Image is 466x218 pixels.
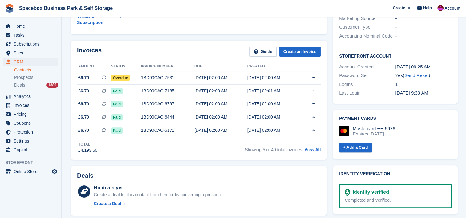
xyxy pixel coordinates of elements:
[279,47,321,57] a: Create an Invoice
[395,81,451,88] div: 1
[14,74,58,81] a: Prospects
[194,75,247,81] div: [DATE] 02:00 AM
[111,62,141,71] th: Status
[14,67,58,73] a: Contacts
[77,172,93,179] h2: Deals
[345,197,445,204] div: Completed and Verified.
[339,63,395,71] div: Account Created
[94,200,223,207] a: Create a Deal
[339,72,395,79] div: Password Set
[78,101,89,107] span: £6.70
[3,110,58,119] a: menu
[78,142,97,147] div: Total
[14,119,51,127] span: Coupons
[94,184,223,192] div: No deals yet
[78,127,89,134] span: £6.70
[339,15,395,22] div: Marketing Source
[14,146,51,154] span: Capital
[46,83,58,88] div: 1889
[247,75,300,81] div: [DATE] 02:00 AM
[247,114,300,120] div: [DATE] 02:00 AM
[395,15,451,22] div: -
[14,75,33,80] span: Prospects
[423,5,432,11] span: Help
[3,92,58,101] a: menu
[194,101,247,107] div: [DATE] 02:00 AM
[77,62,111,71] th: Amount
[14,128,51,136] span: Protection
[395,63,451,71] div: [DATE] 09:25 AM
[249,47,277,57] a: Guide
[194,62,247,71] th: Due
[3,22,58,30] a: menu
[304,147,321,152] a: View All
[111,75,130,81] span: Overdue
[94,192,223,198] div: Create a deal for this contact from here or by converting a prospect.
[111,114,123,120] span: Paid
[194,88,247,94] div: [DATE] 02:00 AM
[17,3,115,13] a: Spacebox Business Park & Self Storage
[51,168,58,175] a: Preview store
[339,90,395,97] div: Last Login
[14,22,51,30] span: Home
[353,131,395,137] div: Expires [DATE]
[141,62,194,71] th: Invoice number
[345,189,350,196] img: Identity Verification Ready
[14,110,51,119] span: Pricing
[395,33,451,40] div: -
[247,101,300,107] div: [DATE] 02:00 AM
[245,147,302,152] span: Showing 5 of 40 total invoices
[6,159,61,166] span: Storefront
[14,101,51,110] span: Invoices
[247,127,300,134] div: [DATE] 02:00 AM
[14,82,25,88] span: Deals
[141,127,194,134] div: 1BD90CAC-6171
[194,127,247,134] div: [DATE] 02:00 AM
[339,116,451,121] h2: Payment cards
[444,5,460,11] span: Account
[339,33,395,40] div: Accounting Nominal Code
[14,49,51,57] span: Sites
[3,167,58,176] a: menu
[14,31,51,39] span: Tasks
[3,101,58,110] a: menu
[78,114,89,120] span: £6.70
[3,137,58,145] a: menu
[141,114,194,120] div: 1BD90CAC-6444
[3,58,58,66] a: menu
[111,88,123,94] span: Paid
[77,47,102,57] h2: Invoices
[339,81,395,88] div: Logins
[3,119,58,127] a: menu
[339,172,451,176] h2: Identity verification
[14,92,51,101] span: Analytics
[111,127,123,134] span: Paid
[3,40,58,48] a: menu
[339,126,349,136] img: Mastercard Logo
[3,128,58,136] a: menu
[78,88,89,94] span: £6.70
[3,31,58,39] a: menu
[14,82,58,88] a: Deals 1889
[395,72,451,79] div: Yes
[94,200,121,207] div: Create a Deal
[111,101,123,107] span: Paid
[247,88,300,94] div: [DATE] 02:01 AM
[141,75,194,81] div: 1BD90CAC-7531
[14,137,51,145] span: Settings
[339,143,372,153] a: + Add a Card
[3,49,58,57] a: menu
[77,13,118,26] div: Create a Subscription
[77,10,122,28] a: Create a Subscription
[353,126,395,131] div: Mastercard •••• 5976
[437,5,444,11] img: Shitika Balanath
[395,24,451,31] div: -
[141,88,194,94] div: 1BD90CAC-7185
[339,53,451,59] h2: Storefront Account
[78,147,97,154] div: £4,193.50
[14,40,51,48] span: Subscriptions
[247,62,300,71] th: Created
[194,114,247,120] div: [DATE] 02:00 AM
[403,73,430,78] span: ( )
[339,24,395,31] div: Customer Type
